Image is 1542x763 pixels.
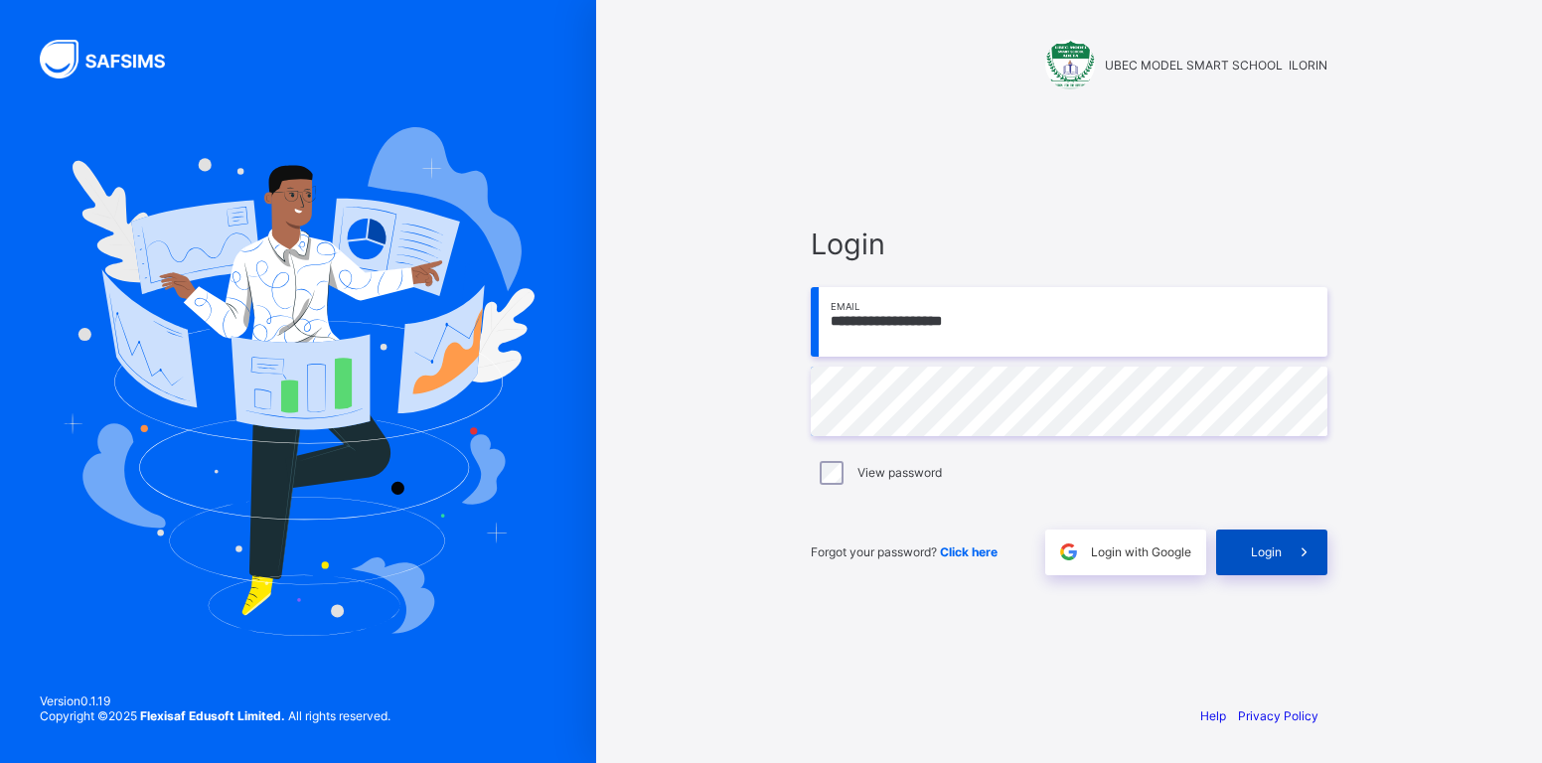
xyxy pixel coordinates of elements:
a: Help [1200,708,1226,723]
a: Privacy Policy [1238,708,1318,723]
img: SAFSIMS Logo [40,40,189,78]
a: Click here [940,544,998,559]
span: UBEC MODEL SMART SCHOOL ILORIN [1105,58,1327,73]
span: Login [1251,544,1282,559]
span: Login [811,227,1327,261]
img: google.396cfc9801f0270233282035f929180a.svg [1057,540,1080,563]
img: Hero Image [62,127,535,636]
span: Copyright © 2025 All rights reserved. [40,708,390,723]
span: Forgot your password? [811,544,998,559]
strong: Flexisaf Edusoft Limited. [140,708,285,723]
label: View password [857,465,942,480]
span: Version 0.1.19 [40,693,390,708]
span: Login with Google [1091,544,1191,559]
